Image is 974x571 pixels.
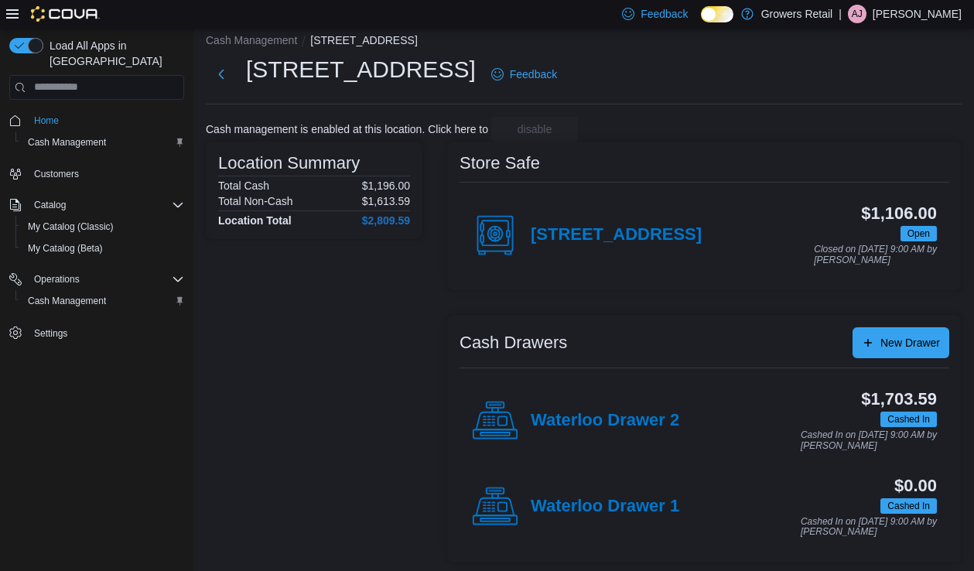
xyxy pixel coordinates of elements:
span: Home [34,115,59,127]
span: Cashed In [880,498,937,514]
div: Antonio Jospeh [848,5,866,23]
h3: Cash Drawers [460,333,567,352]
span: My Catalog (Classic) [22,217,184,236]
p: Cashed In on [DATE] 9:00 AM by [PERSON_NAME] [801,430,937,451]
button: disable [491,117,578,142]
button: Settings [3,321,190,344]
span: Feedback [510,67,557,82]
span: Customers [34,168,79,180]
a: Cash Management [22,292,112,310]
h3: Location Summary [218,154,360,173]
p: Cash management is enabled at this location. Click here to [206,123,488,135]
span: Settings [34,327,67,340]
a: Customers [28,165,85,183]
h4: [STREET_ADDRESS] [531,225,702,245]
button: Operations [3,268,190,290]
span: Dark Mode [701,22,702,23]
button: Cash Management [15,290,190,312]
img: Cova [31,6,100,22]
span: Cash Management [22,292,184,310]
input: Dark Mode [701,6,733,22]
p: Closed on [DATE] 9:00 AM by [PERSON_NAME] [814,244,937,265]
a: Feedback [485,59,563,90]
button: New Drawer [853,327,949,358]
span: Open [901,226,937,241]
span: New Drawer [880,335,940,350]
span: My Catalog (Beta) [22,239,184,258]
button: Catalog [3,194,190,216]
span: Cash Management [22,133,184,152]
p: Growers Retail [761,5,833,23]
nav: Complex example [9,103,184,385]
span: disable [518,121,552,137]
span: Cash Management [28,295,106,307]
button: My Catalog (Classic) [15,216,190,238]
button: Catalog [28,196,72,214]
p: Cashed In on [DATE] 9:00 AM by [PERSON_NAME] [801,517,937,538]
p: $1,613.59 [362,195,410,207]
button: Cash Management [15,132,190,153]
span: Settings [28,323,184,342]
button: Home [3,109,190,132]
a: My Catalog (Beta) [22,239,109,258]
button: Customers [3,162,190,185]
span: Customers [28,164,184,183]
h3: $1,703.59 [861,390,937,409]
span: Catalog [28,196,184,214]
h4: Waterloo Drawer 1 [531,497,679,517]
a: Home [28,111,65,130]
span: Cash Management [28,136,106,149]
p: $1,196.00 [362,180,410,192]
span: Catalog [34,199,66,211]
span: Operations [34,273,80,285]
nav: An example of EuiBreadcrumbs [206,32,962,51]
a: My Catalog (Classic) [22,217,120,236]
p: [PERSON_NAME] [873,5,962,23]
span: Open [907,227,930,241]
h1: [STREET_ADDRESS] [246,54,476,85]
h4: Waterloo Drawer 2 [531,411,679,431]
span: AJ [852,5,863,23]
span: Cashed In [887,412,930,426]
button: My Catalog (Beta) [15,238,190,259]
h3: $1,106.00 [861,204,937,223]
p: | [839,5,842,23]
button: Cash Management [206,34,297,46]
span: Load All Apps in [GEOGRAPHIC_DATA] [43,38,184,69]
h4: $2,809.59 [362,214,410,227]
button: Next [206,59,237,90]
h4: Location Total [218,214,292,227]
span: Home [28,111,184,130]
span: Operations [28,270,184,289]
button: [STREET_ADDRESS] [310,34,417,46]
button: Operations [28,270,86,289]
h6: Total Non-Cash [218,195,293,207]
span: Cashed In [887,499,930,513]
span: My Catalog (Beta) [28,242,103,255]
h3: $0.00 [894,477,937,495]
span: Cashed In [880,412,937,427]
span: Feedback [641,6,688,22]
a: Settings [28,324,73,343]
h6: Total Cash [218,180,269,192]
span: My Catalog (Classic) [28,221,114,233]
a: Cash Management [22,133,112,152]
h3: Store Safe [460,154,540,173]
